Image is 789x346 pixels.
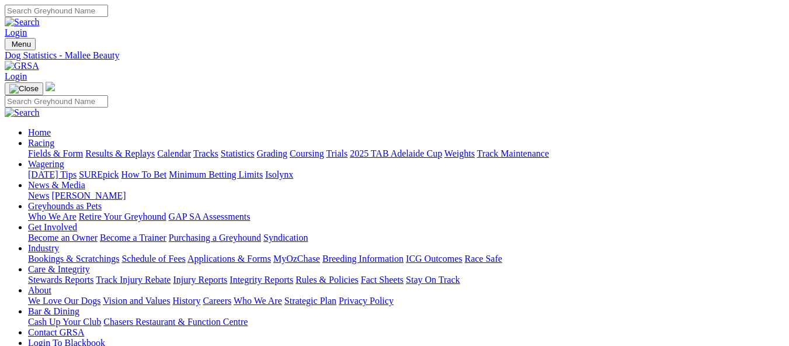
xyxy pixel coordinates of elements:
a: [PERSON_NAME] [51,191,126,200]
a: News [28,191,49,200]
button: Toggle navigation [5,38,36,50]
a: Weights [444,148,475,158]
a: Schedule of Fees [121,254,185,264]
input: Search [5,5,108,17]
a: Applications & Forms [187,254,271,264]
a: ICG Outcomes [406,254,462,264]
a: Breeding Information [322,254,404,264]
a: Privacy Policy [339,296,394,306]
a: Fields & Form [28,148,83,158]
a: We Love Our Dogs [28,296,100,306]
a: [DATE] Tips [28,169,77,179]
a: Industry [28,243,59,253]
a: Minimum Betting Limits [169,169,263,179]
a: Greyhounds as Pets [28,201,102,211]
a: Race Safe [464,254,502,264]
a: Vision and Values [103,296,170,306]
a: Retire Your Greyhound [79,212,166,222]
a: Rules & Policies [296,275,359,285]
img: Search [5,17,40,27]
img: logo-grsa-white.png [46,82,55,91]
a: Calendar [157,148,191,158]
a: Syndication [263,233,308,243]
a: Get Involved [28,222,77,232]
a: Contact GRSA [28,327,84,337]
button: Toggle navigation [5,82,43,95]
a: Track Injury Rebate [96,275,171,285]
a: Grading [257,148,287,158]
a: Bookings & Scratchings [28,254,119,264]
a: Statistics [221,148,255,158]
a: Stewards Reports [28,275,93,285]
a: GAP SA Assessments [169,212,251,222]
a: Care & Integrity [28,264,90,274]
a: Home [28,127,51,137]
a: News & Media [28,180,85,190]
a: Who We Are [234,296,282,306]
div: News & Media [28,191,784,201]
a: Racing [28,138,54,148]
div: Bar & Dining [28,317,784,327]
div: Wagering [28,169,784,180]
a: Isolynx [265,169,293,179]
a: Chasers Restaurant & Function Centre [103,317,248,327]
a: Fact Sheets [361,275,404,285]
a: Wagering [28,159,64,169]
a: Login [5,27,27,37]
a: Coursing [290,148,324,158]
a: Tracks [193,148,218,158]
div: Get Involved [28,233,784,243]
a: Purchasing a Greyhound [169,233,261,243]
img: Search [5,108,40,118]
div: Care & Integrity [28,275,784,285]
a: Become an Owner [28,233,98,243]
a: Strategic Plan [284,296,336,306]
a: Trials [326,148,347,158]
a: About [28,285,51,295]
a: MyOzChase [273,254,320,264]
img: GRSA [5,61,39,71]
a: Become a Trainer [100,233,166,243]
div: Racing [28,148,784,159]
a: History [172,296,200,306]
a: Cash Up Your Club [28,317,101,327]
div: About [28,296,784,306]
a: Track Maintenance [477,148,549,158]
a: Who We Are [28,212,77,222]
input: Search [5,95,108,108]
span: Menu [12,40,31,49]
a: Integrity Reports [230,275,293,285]
a: 2025 TAB Adelaide Cup [350,148,442,158]
a: SUREpick [79,169,119,179]
a: Bar & Dining [28,306,79,316]
div: Greyhounds as Pets [28,212,784,222]
a: Results & Replays [85,148,155,158]
a: Careers [203,296,231,306]
a: Stay On Track [406,275,460,285]
a: How To Bet [121,169,167,179]
div: Industry [28,254,784,264]
a: Injury Reports [173,275,227,285]
img: Close [9,84,39,94]
a: Dog Statistics - Mallee Beauty [5,50,784,61]
a: Login [5,71,27,81]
